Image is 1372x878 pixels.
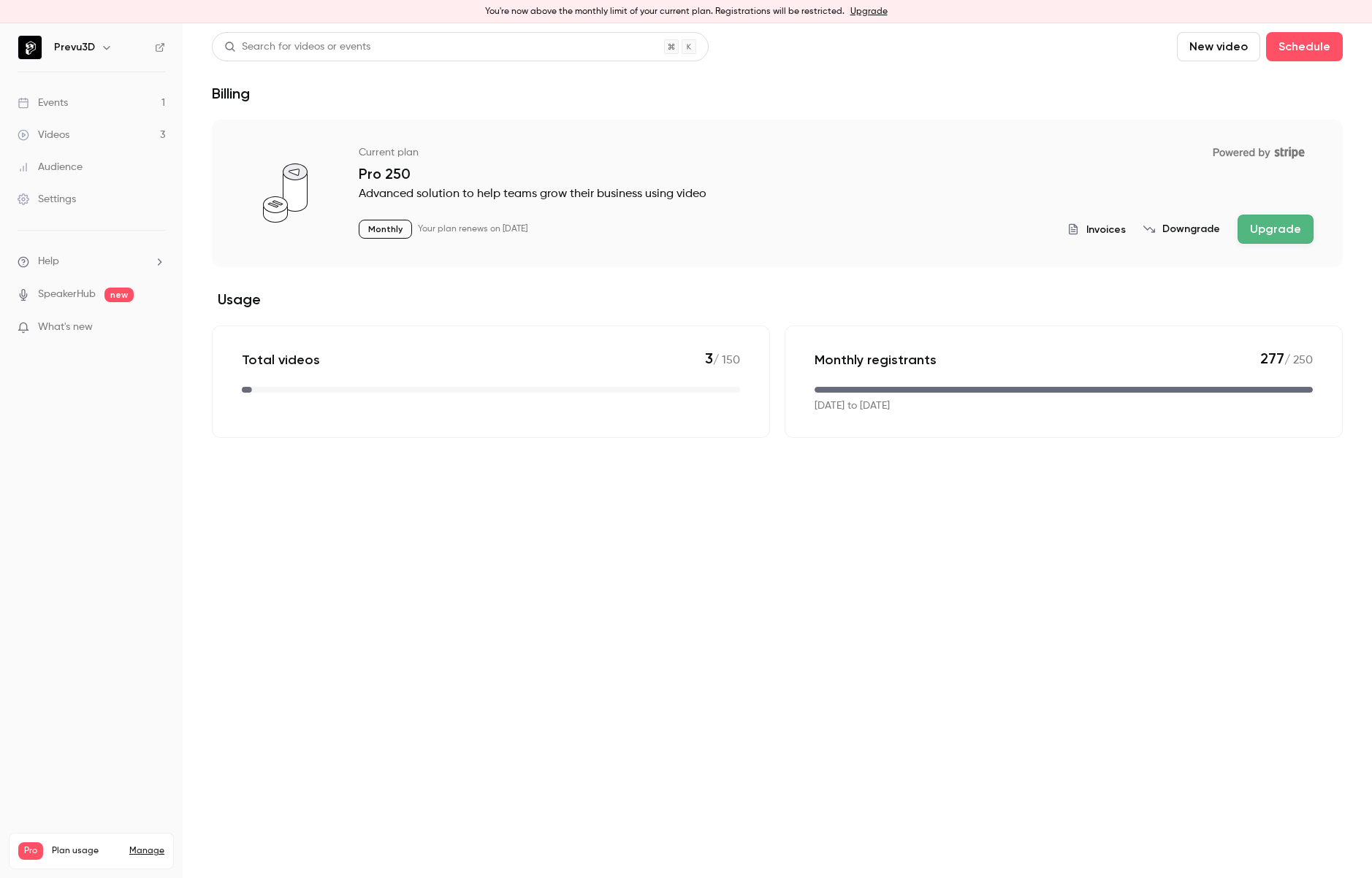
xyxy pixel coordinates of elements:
span: Pro [18,842,43,860]
div: Videos [18,128,69,142]
h6: Prevu3D [54,40,95,55]
div: Search for videos or events [224,39,370,55]
a: Upgrade [850,6,888,18]
h1: Billing [212,85,250,102]
div: Audience [18,160,83,174]
button: Invoices [1067,222,1126,237]
p: Current plan [359,145,419,160]
span: 277 [1260,350,1284,367]
li: help-dropdown-opener [18,254,165,269]
span: new [104,288,134,302]
a: SpeakerHub [38,287,96,302]
p: [DATE] to [DATE] [815,398,890,414]
p: Monthly registrants [815,351,937,369]
h2: Usage [212,290,1343,308]
img: Prevu3D [18,36,42,59]
p: / 250 [1260,350,1313,369]
p: Monthly [359,220,412,239]
button: New video [1177,32,1260,61]
button: Downgrade [1143,222,1220,236]
span: Help [38,254,59,269]
span: 3 [705,350,713,367]
div: Settings [18,192,76,207]
p: Total videos [242,351,320,369]
span: Invoices [1086,222,1126,237]
iframe: Noticeable Trigger [148,321,165,334]
p: Your plan renews on [DATE] [418,223,527,235]
span: What's new [38,320,93,335]
section: billing [212,120,1343,438]
a: Manage [129,845,164,857]
button: Upgrade [1238,215,1314,244]
p: / 150 [705,350,740,369]
button: Schedule [1266,32,1343,61]
span: Plan usage [52,845,121,857]
p: Advanced solution to help teams grow their business using video [359,185,1314,203]
p: Pro 250 [359,165,1314,182]
div: Events [18,96,68,110]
